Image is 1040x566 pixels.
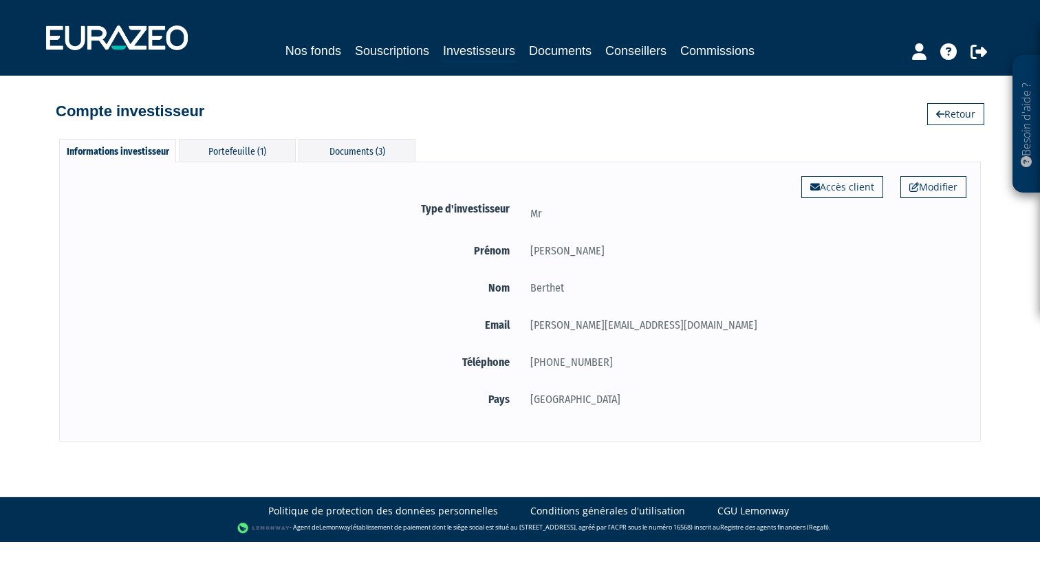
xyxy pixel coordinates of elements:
[319,523,351,532] a: Lemonway
[529,41,592,61] a: Documents
[900,176,966,198] a: Modifier
[1019,63,1034,186] p: Besoin d'aide ?
[46,25,188,50] img: 1732889491-logotype_eurazeo_blanc_rvb.png
[74,242,520,259] label: Prénom
[717,504,789,518] a: CGU Lemonway
[443,41,515,63] a: Investisseurs
[520,391,966,408] div: [GEOGRAPHIC_DATA]
[520,205,966,222] div: Mr
[74,279,520,296] label: Nom
[14,521,1026,535] div: - Agent de (établissement de paiement dont le siège social est situé au [STREET_ADDRESS], agréé p...
[59,139,176,162] div: Informations investisseur
[74,200,520,217] label: Type d'investisseur
[605,41,667,61] a: Conseillers
[74,316,520,334] label: Email
[520,242,966,259] div: [PERSON_NAME]
[520,316,966,334] div: [PERSON_NAME][EMAIL_ADDRESS][DOMAIN_NAME]
[74,391,520,408] label: Pays
[530,504,685,518] a: Conditions générales d'utilisation
[299,139,415,162] div: Documents (3)
[680,41,755,61] a: Commissions
[268,504,498,518] a: Politique de protection des données personnelles
[355,41,429,61] a: Souscriptions
[520,353,966,371] div: [PHONE_NUMBER]
[520,279,966,296] div: Berthet
[801,176,883,198] a: Accès client
[74,353,520,371] label: Téléphone
[927,103,984,125] a: Retour
[56,103,204,120] h4: Compte investisseur
[720,523,829,532] a: Registre des agents financiers (Regafi)
[179,139,296,162] div: Portefeuille (1)
[285,41,341,61] a: Nos fonds
[237,521,290,535] img: logo-lemonway.png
